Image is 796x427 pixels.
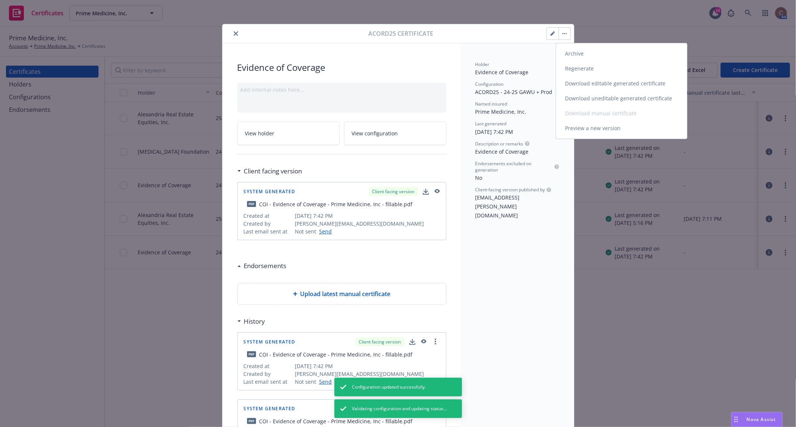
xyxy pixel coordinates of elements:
span: Client-facing version published by [475,186,545,193]
span: Created at [244,212,292,220]
span: Evidence of Coverage [475,69,529,76]
span: ACORD25 - 24-25 GAWU + Prod [475,88,553,95]
div: Client facing version [237,166,302,176]
span: pdf [247,418,256,424]
span: Upload latest manual certificate [300,289,391,298]
div: Upload latest manual certificate [237,283,446,305]
span: Last email sent at [244,227,292,235]
span: No [475,174,483,181]
button: Nova Assist [731,412,783,427]
span: [DATE] 7:42 PM [475,128,514,135]
span: [EMAIL_ADDRESS][PERSON_NAME][DOMAIN_NAME] [475,194,520,219]
span: [PERSON_NAME][EMAIL_ADDRESS][DOMAIN_NAME] [295,370,440,378]
div: Endorsements [237,261,287,271]
span: Configuration [475,81,504,87]
span: pdf [247,201,256,207]
h3: Client facing version [244,166,302,176]
h3: Endorsements [244,261,287,271]
span: pdf [247,351,256,357]
span: Configuration updated successfully. [352,384,426,390]
span: [DATE] 7:42 PM [295,362,440,370]
span: Evidence of Coverage [475,148,529,155]
span: Not sent [295,378,316,386]
div: Client facing version [355,337,405,346]
a: more [431,337,440,346]
h3: History [244,317,265,326]
div: COI - Evidence of Coverage - Prime Medicine, Inc - fillable.pdf [259,200,413,208]
a: View configuration [344,122,446,145]
span: Description or remarks [475,141,524,147]
div: Client facing version [369,187,418,196]
a: Send [316,378,332,386]
span: Add internal notes here... [240,86,305,93]
span: View configuration [352,129,398,137]
span: [DATE] 7:42 PM [295,212,440,220]
span: Prime Medicine, Inc. [475,108,527,115]
a: View holder [237,122,340,145]
span: Not sent [295,227,316,235]
div: COI - Evidence of Coverage - Prime Medicine, Inc - fillable.pdf [259,417,413,425]
div: History [237,317,265,326]
div: Drag to move [731,412,741,427]
span: Last generated [475,120,507,127]
span: Created at [244,362,292,370]
span: Endorsements excluded on generation [475,160,553,173]
span: Holder [475,61,490,67]
span: [PERSON_NAME][EMAIL_ADDRESS][DOMAIN_NAME] [295,220,440,227]
a: Send [316,227,332,235]
span: Acord25 Certificate [369,29,434,38]
span: Created by [244,370,292,378]
span: System Generated [244,406,296,411]
span: Evidence of Coverage [237,61,446,74]
span: Last email sent at [244,378,292,386]
span: Validating configuration and updating status... [352,405,447,412]
button: close [231,29,240,38]
span: Nova Assist [747,416,776,423]
div: COI - Evidence of Coverage - Prime Medicine, Inc - fillable.pdf [259,351,413,358]
span: System Generated [244,189,296,194]
span: Named insured [475,101,508,107]
span: Created by [244,220,292,227]
span: View holder [245,129,275,137]
span: System Generated [244,340,296,344]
